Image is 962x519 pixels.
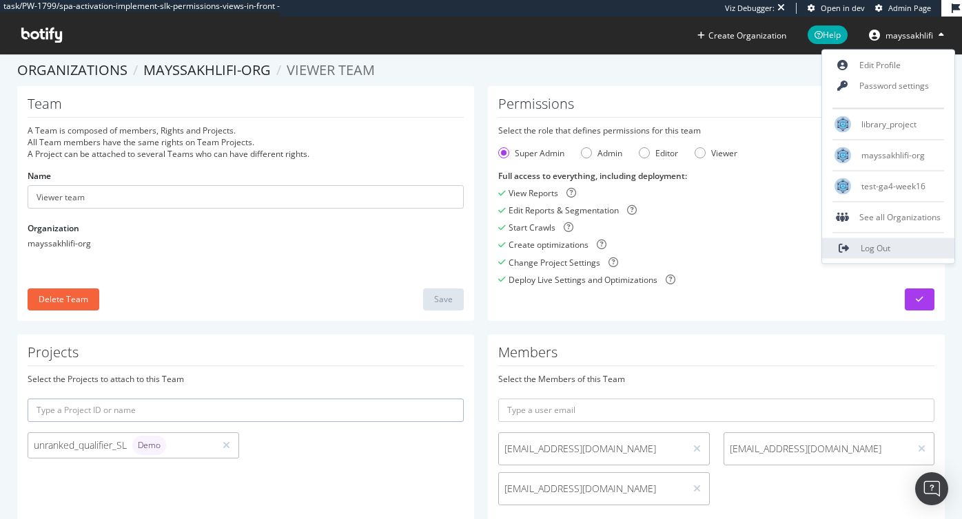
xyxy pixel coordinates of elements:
[835,116,851,133] img: library_project
[861,180,925,192] span: test-ga4-week16
[822,55,954,76] a: Edit Profile
[835,147,851,164] img: mayssakhlifi-org
[822,207,954,228] div: See all Organizations
[697,29,787,42] button: Create Organization
[858,24,955,46] button: mayssakhlifi
[888,3,931,13] span: Admin Page
[822,76,954,96] a: Password settings
[725,3,775,14] div: Viz Debugger:
[915,472,948,505] div: Open Intercom Messenger
[875,3,931,14] a: Admin Page
[835,178,851,195] img: test-ga4-week16
[861,149,925,161] span: mayssakhlifi-org
[886,30,933,41] span: mayssakhlifi
[861,118,917,130] span: library_project
[808,25,848,44] span: Help
[822,238,954,259] a: Log Out
[821,3,865,13] span: Open in dev
[861,242,890,254] span: Log Out
[808,3,865,14] a: Open in dev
